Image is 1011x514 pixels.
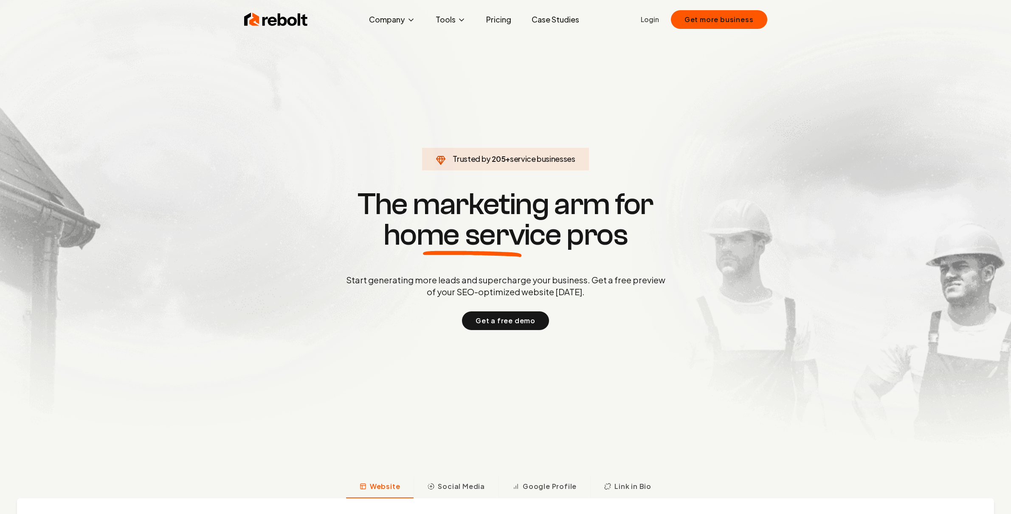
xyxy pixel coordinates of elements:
button: Get a free demo [462,311,549,330]
button: Link in Bio [590,476,665,498]
a: Pricing [479,11,518,28]
span: 205 [492,153,505,165]
span: Trusted by [453,154,490,164]
button: Google Profile [498,476,590,498]
span: Google Profile [523,481,577,491]
span: service businesses [510,154,575,164]
p: Start generating more leads and supercharge your business. Get a free preview of your SEO-optimiz... [344,274,667,298]
button: Company [362,11,422,28]
span: home service [383,220,561,250]
h1: The marketing arm for pros [302,189,710,250]
button: Get more business [671,10,767,29]
img: Rebolt Logo [244,11,308,28]
a: Case Studies [525,11,586,28]
button: Tools [429,11,473,28]
span: Link in Bio [614,481,651,491]
span: Social Media [438,481,485,491]
a: Login [641,14,659,25]
span: Website [370,481,400,491]
span: + [505,154,510,164]
button: Social Media [414,476,498,498]
button: Website [346,476,414,498]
